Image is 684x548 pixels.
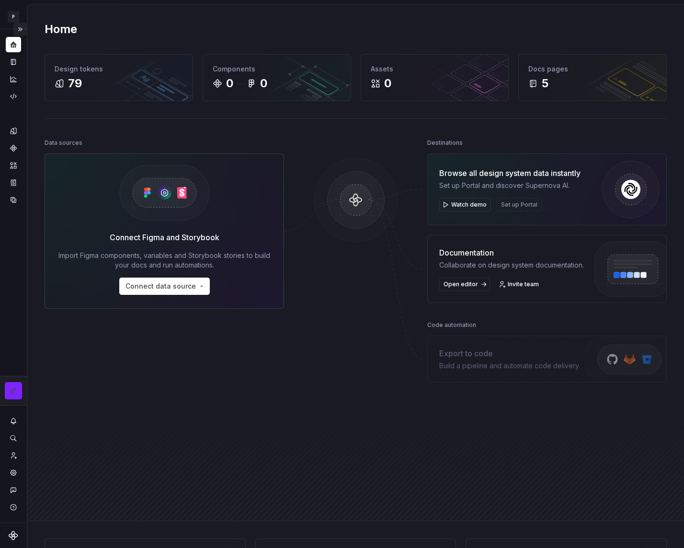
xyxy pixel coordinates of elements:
[260,76,267,91] div: 0
[9,531,18,540] svg: Supernova Logo
[6,140,21,156] a: Components
[6,123,21,139] a: Design tokens
[439,361,580,371] div: Build a pipeline and automate code delivery.
[6,413,21,429] button: Notifications
[6,465,21,480] a: Settings
[384,76,391,91] div: 0
[6,71,21,87] a: Analytics
[6,175,21,190] a: Storybook stories
[6,89,21,104] a: Code automation
[439,167,581,179] div: Browse all design system data instantly
[6,54,21,70] a: Documentation
[439,247,584,258] div: Documentation
[439,260,584,270] div: Collaborate on design system documentation.
[439,181,581,190] div: Set up Portal and discover Supernova AI.
[439,278,490,291] a: Open editor
[439,198,491,211] button: Watch demo
[55,64,183,74] div: Design tokens
[226,76,233,91] div: 0
[119,278,210,295] button: Connect data source
[542,76,548,91] div: 5
[203,54,351,101] a: Components00
[110,232,219,243] div: Connect Figma and Storybook
[125,281,196,291] span: Connect data source
[13,23,27,36] button: Expand sidebar
[58,251,270,270] div: Import Figma components, variables and Storybook stories to build your docs and run automations.
[68,76,82,91] div: 79
[6,448,21,463] a: Invite team
[508,280,539,288] span: Invite team
[427,318,476,332] div: Code automation
[2,6,25,27] button: P
[6,37,21,52] a: Home
[427,136,463,150] div: Destinations
[6,158,21,173] a: Assets
[6,192,21,208] a: Data sources
[6,431,21,446] button: Search ⌘K
[45,54,193,101] a: Design tokens79
[8,11,19,23] div: P
[371,64,499,74] div: Assets
[451,201,487,209] span: Watch demo
[528,64,657,74] div: Docs pages
[496,278,543,291] a: Invite team
[6,482,21,498] button: Contact support
[444,280,478,288] span: Open editor
[518,54,667,101] a: Docs pages5
[45,22,77,37] h2: Home
[361,54,509,101] a: Assets0
[439,348,580,359] div: Export to code
[213,64,341,74] div: Components
[45,136,82,150] div: Data sources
